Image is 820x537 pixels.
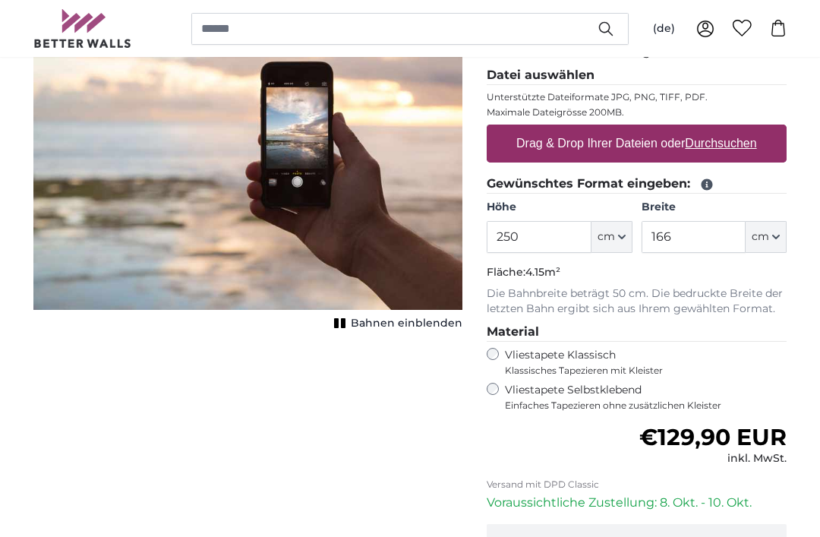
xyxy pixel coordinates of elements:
p: Unterstützte Dateiformate JPG, PNG, TIFF, PDF. [487,92,787,104]
span: cm [752,230,769,245]
p: Versand mit DPD Classic [487,479,787,491]
label: Breite [642,201,787,216]
p: Fläche: [487,266,787,281]
label: Vliestapete Selbstklebend [505,384,787,412]
span: cm [598,230,615,245]
label: Vliestapete Klassisch [505,349,774,377]
button: Bahnen einblenden [330,314,462,335]
button: cm [746,222,787,254]
span: Einfaches Tapezieren ohne zusätzlichen Kleister [505,400,787,412]
img: Betterwalls [33,9,132,48]
span: 4.15m² [525,266,560,280]
legend: Material [487,324,787,343]
p: Voraussichtliche Zustellung: 8. Okt. - 10. Okt. [487,494,787,513]
label: Drag & Drop Ihrer Dateien oder [510,129,763,160]
span: Bahnen einblenden [351,317,462,332]
p: Maximale Dateigrösse 200MB. [487,107,787,119]
label: Höhe [487,201,632,216]
button: cm [591,222,632,254]
legend: Gewünschtes Format eingeben: [487,175,787,194]
span: €129,90 EUR [639,424,787,452]
u: Durchsuchen [686,137,757,150]
div: inkl. MwSt. [639,452,787,467]
legend: Datei auswählen [487,67,787,86]
p: Die Bahnbreite beträgt 50 cm. Die bedruckte Breite der letzten Bahn ergibt sich aus Ihrem gewählt... [487,287,787,317]
button: (de) [641,15,687,43]
span: Klassisches Tapezieren mit Kleister [505,365,774,377]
